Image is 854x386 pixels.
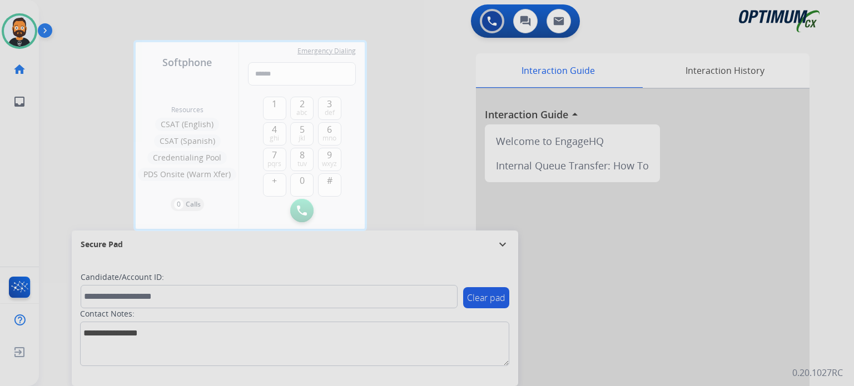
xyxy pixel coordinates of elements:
[174,199,183,209] p: 0
[147,151,227,164] button: Credentialing Pool
[300,174,305,187] span: 0
[272,174,277,187] span: +
[272,97,277,111] span: 1
[297,205,307,215] img: call-button
[171,106,203,114] span: Resources
[290,97,314,120] button: 2abc
[296,108,307,117] span: abc
[327,148,332,162] span: 9
[322,159,337,168] span: wxyz
[267,159,281,168] span: pqrs
[186,199,201,209] p: Calls
[171,198,204,211] button: 0Calls
[138,168,236,181] button: PDS Onsite (Warm Xfer)
[300,148,305,162] span: 8
[162,54,212,70] span: Softphone
[327,123,332,136] span: 6
[263,97,286,120] button: 1
[270,134,279,143] span: ghi
[263,148,286,171] button: 7pqrs
[155,118,219,131] button: CSAT (English)
[792,366,843,379] p: 0.20.1027RC
[318,148,341,171] button: 9wxyz
[300,123,305,136] span: 5
[297,47,356,56] span: Emergency Dialing
[263,122,286,146] button: 4ghi
[318,173,341,197] button: #
[327,97,332,111] span: 3
[318,122,341,146] button: 6mno
[299,134,305,143] span: jkl
[272,123,277,136] span: 4
[322,134,336,143] span: mno
[263,173,286,197] button: +
[318,97,341,120] button: 3def
[290,122,314,146] button: 5jkl
[325,108,335,117] span: def
[272,148,277,162] span: 7
[290,173,314,197] button: 0
[300,97,305,111] span: 2
[297,159,307,168] span: tuv
[327,174,332,187] span: #
[154,134,221,148] button: CSAT (Spanish)
[290,148,314,171] button: 8tuv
